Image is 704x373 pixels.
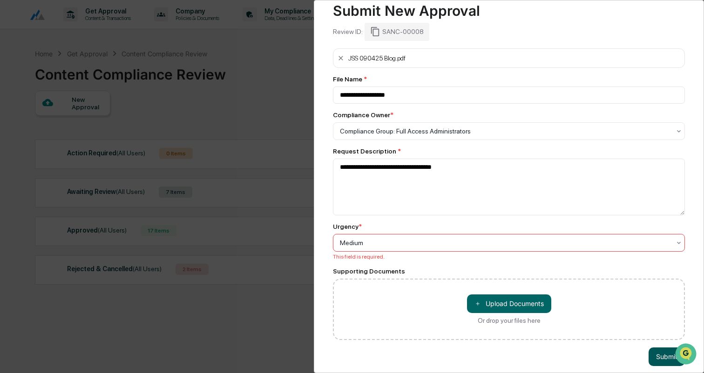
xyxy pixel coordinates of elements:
span: Preclearance [19,117,60,127]
button: Or drop your files here [467,294,551,313]
button: Submit [649,347,685,366]
a: 🗄️Attestations [64,113,119,130]
div: 🔎 [9,136,17,143]
span: Attestations [77,117,115,127]
div: File Name [333,75,685,83]
div: Supporting Documents [333,267,685,275]
div: Review ID: [333,28,363,35]
div: Request Description [333,147,685,155]
iframe: Open customer support [674,342,699,367]
div: JSS 090425 Blog.pdf [348,54,406,62]
div: We're available if you need us! [32,80,118,88]
div: Compliance Owner [333,111,393,119]
div: SANC-00008 [365,23,429,40]
div: 🖐️ [9,118,17,126]
div: Start new chat [32,71,153,80]
div: Urgency [333,223,362,230]
div: 🗄️ [68,118,75,126]
a: 🖐️Preclearance [6,113,64,130]
button: Start new chat [158,74,169,85]
div: Or drop your files here [478,317,541,324]
span: Pylon [93,158,113,165]
img: 1746055101610-c473b297-6a78-478c-a979-82029cc54cd1 [9,71,26,88]
div: This field is required. [333,253,685,260]
span: ＋ [474,299,481,308]
a: 🔎Data Lookup [6,131,62,148]
a: Powered byPylon [66,157,113,165]
span: Data Lookup [19,135,59,144]
p: How can we help? [9,20,169,34]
